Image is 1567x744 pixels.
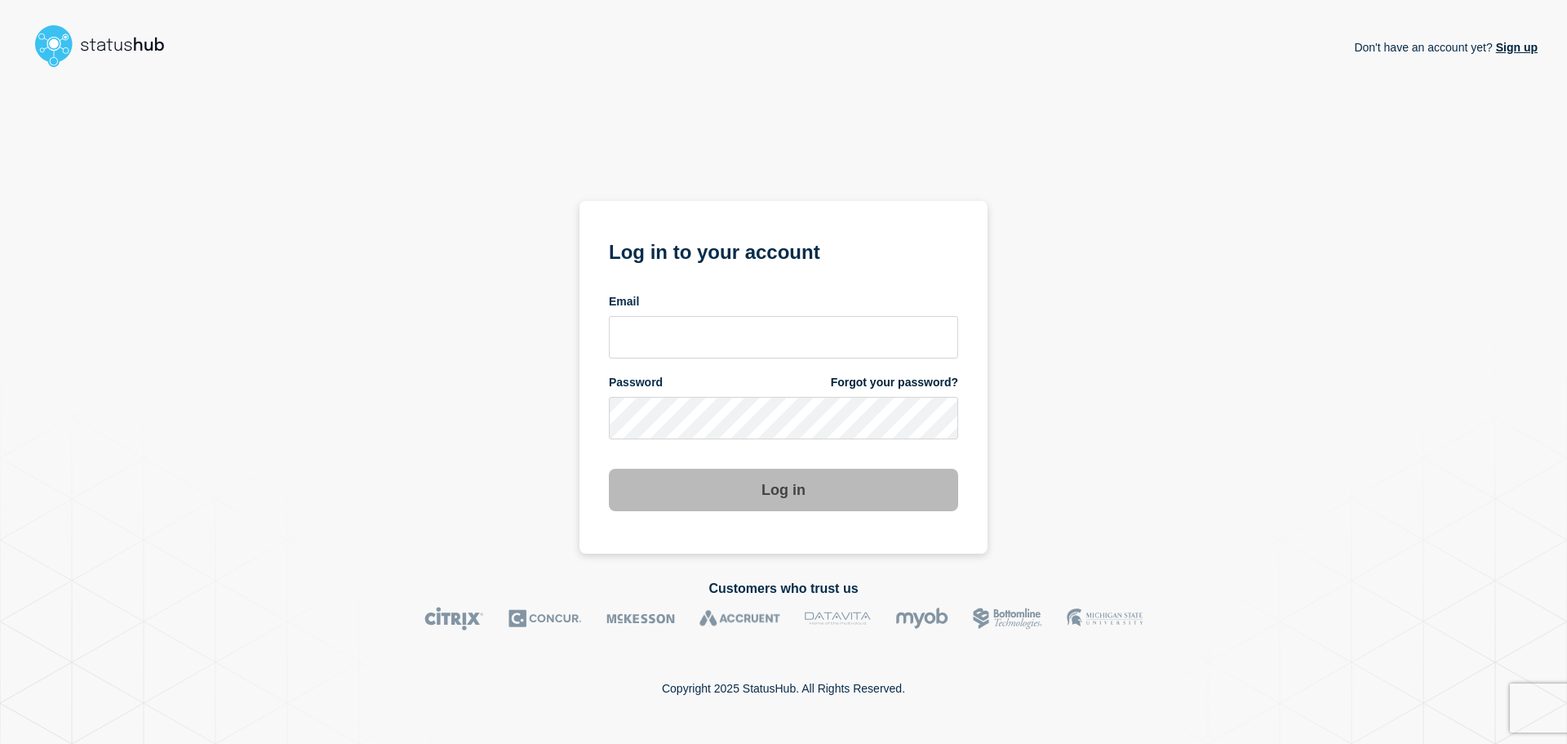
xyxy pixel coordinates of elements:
[831,375,958,390] a: Forgot your password?
[662,682,905,695] p: Copyright 2025 StatusHub. All Rights Reserved.
[973,607,1042,630] img: Bottomline logo
[1354,28,1538,67] p: Don't have an account yet?
[424,607,484,630] img: Citrix logo
[1067,607,1143,630] img: MSU logo
[609,469,958,511] button: Log in
[805,607,871,630] img: DataVita logo
[609,375,663,390] span: Password
[606,607,675,630] img: McKesson logo
[609,397,958,439] input: password input
[609,294,639,310] span: Email
[609,235,958,265] h1: Log in to your account
[508,607,582,630] img: Concur logo
[699,607,780,630] img: Accruent logo
[29,581,1538,596] h2: Customers who trust us
[29,20,184,72] img: StatusHub logo
[609,316,958,359] input: email input
[1493,41,1538,54] a: Sign up
[895,607,948,630] img: myob logo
